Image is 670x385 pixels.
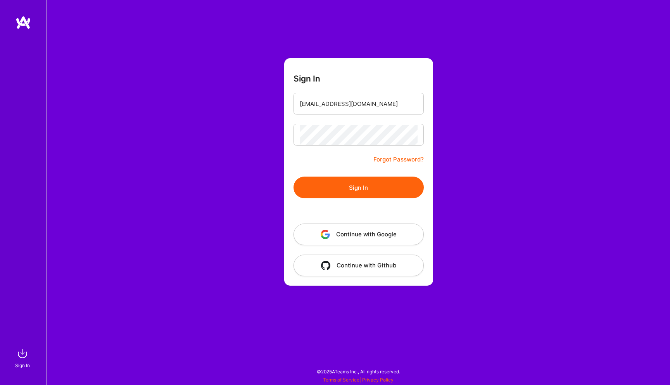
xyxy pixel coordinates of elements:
[373,155,424,164] a: Forgot Password?
[294,74,320,83] h3: Sign In
[294,177,424,198] button: Sign In
[47,362,670,381] div: © 2025 ATeams Inc., All rights reserved.
[362,377,394,383] a: Privacy Policy
[323,377,394,383] span: |
[323,377,359,383] a: Terms of Service
[16,346,30,369] a: sign inSign In
[294,224,424,245] button: Continue with Google
[321,230,330,239] img: icon
[294,255,424,276] button: Continue with Github
[16,16,31,29] img: logo
[15,346,30,361] img: sign in
[321,261,330,270] img: icon
[300,94,418,114] input: Email...
[15,361,30,369] div: Sign In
